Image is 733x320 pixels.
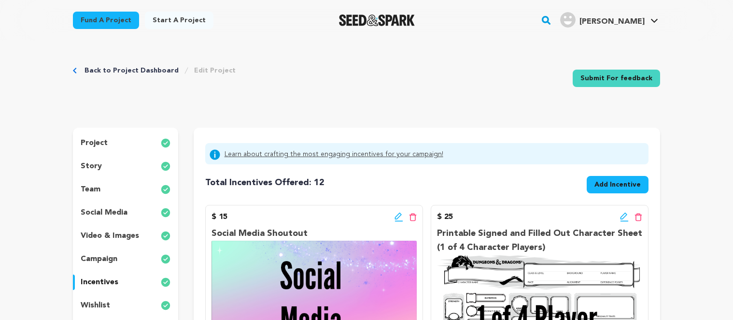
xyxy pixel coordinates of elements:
[339,15,415,26] img: Seed&Spark Logo Dark Mode
[81,230,139,242] p: video & images
[558,10,660,30] span: Cassandra M.'s Profile
[211,211,227,223] p: $ 15
[161,207,170,218] img: check-circle-full.svg
[211,227,417,241] p: Social Media Shoutout
[73,275,178,290] button: incentives
[161,253,170,265] img: check-circle-full.svg
[161,276,170,288] img: check-circle-full.svg
[73,182,178,197] button: team
[161,300,170,311] img: check-circle-full.svg
[339,15,415,26] a: Seed&Spark Homepage
[81,253,117,265] p: campaign
[161,184,170,195] img: check-circle-full.svg
[579,18,645,26] span: [PERSON_NAME]
[73,251,178,267] button: campaign
[81,207,127,218] p: social media
[161,230,170,242] img: check-circle-full.svg
[73,66,236,75] div: Breadcrumb
[560,12,576,28] img: user.png
[205,178,311,187] span: Total Incentives Offered:
[73,135,178,151] button: project
[161,137,170,149] img: check-circle-full.svg
[594,180,641,189] span: Add Incentive
[587,176,648,193] button: Add Incentive
[558,10,660,28] a: Cassandra M.'s Profile
[560,12,645,28] div: Cassandra M.'s Profile
[205,176,324,189] h4: 12
[81,184,100,195] p: team
[437,227,642,255] p: Printable Signed and Filled Out Character Sheet (1 of 4 Character Players)
[81,160,102,172] p: story
[73,159,178,174] button: story
[73,228,178,244] button: video & images
[73,12,139,29] a: Fund a project
[437,211,453,223] p: $ 25
[81,137,108,149] p: project
[225,149,443,160] a: Learn about crafting the most engaging incentives for your campaign!
[73,298,178,313] button: wishlist
[161,160,170,172] img: check-circle-full.svg
[85,66,179,75] a: Back to Project Dashboard
[81,300,110,311] p: wishlist
[81,276,118,288] p: incentives
[145,12,213,29] a: Start a project
[194,66,236,75] a: Edit Project
[73,205,178,220] button: social media
[573,70,660,87] a: Submit For feedback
